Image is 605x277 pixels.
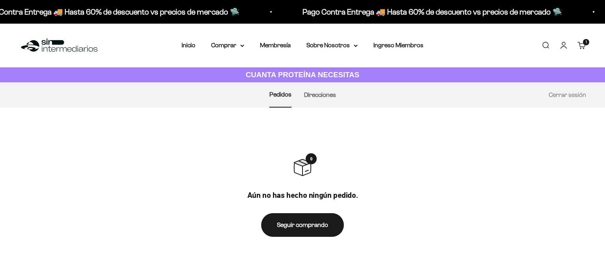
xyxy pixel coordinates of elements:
summary: Sobre Nosotros [306,40,358,50]
a: Seguir comprando [261,213,344,237]
strong: CUANTA PROTEÍNA NECESITAS [246,71,360,79]
a: Direcciones [304,91,336,98]
a: Pedidos [269,91,291,98]
a: Ingreso Miembros [373,42,423,48]
a: Inicio [182,42,195,48]
a: Membresía [260,42,291,48]
p: Pago Contra Entrega 🚚 Hasta 60% de descuento vs precios de mercado 🛸 [262,6,522,18]
span: 1 [586,40,587,44]
p: Aún no has hecho ningún pedido. [247,190,358,201]
span: 0 [306,153,317,164]
a: Cerrar sesión [549,91,586,98]
summary: Comprar [211,40,244,50]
